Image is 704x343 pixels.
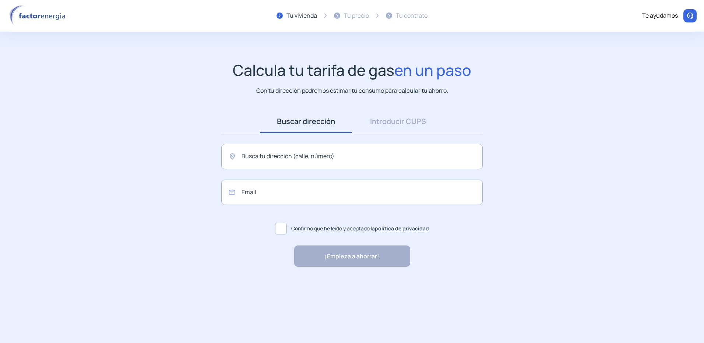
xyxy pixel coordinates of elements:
[260,110,352,133] a: Buscar dirección
[256,86,448,95] p: Con tu dirección podremos estimar tu consumo para calcular tu ahorro.
[291,224,429,233] span: Confirmo que he leído y aceptado la
[233,61,471,79] h1: Calcula tu tarifa de gas
[7,5,70,26] img: logo factor
[352,110,444,133] a: Introducir CUPS
[396,11,427,21] div: Tu contrato
[642,11,678,21] div: Te ayudamos
[394,60,471,80] span: en un paso
[344,11,369,21] div: Tu precio
[286,11,317,21] div: Tu vivienda
[686,12,694,20] img: llamar
[375,225,429,232] a: política de privacidad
